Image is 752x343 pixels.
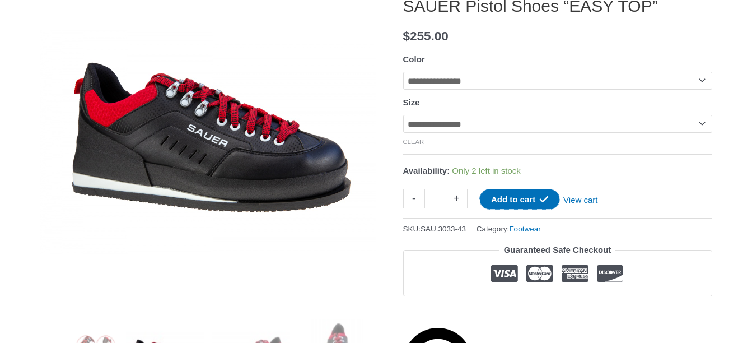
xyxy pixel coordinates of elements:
a: View cart [560,189,601,208]
label: Size [403,98,420,107]
iframe: Customer reviews powered by Trustpilot [403,305,712,318]
span: Category: [477,222,541,236]
span: SAU.3033-43 [421,225,466,233]
span: SKU: [403,222,466,236]
a: + [446,189,468,208]
label: Color [403,54,425,64]
span: Only 2 left in stock [452,166,521,175]
legend: Guaranteed Safe Checkout [499,242,616,258]
button: Add to cart [479,189,560,210]
a: Footwear [509,225,540,233]
span: $ [403,29,410,43]
input: Product quantity [424,189,446,208]
span: Availability: [403,166,450,175]
a: - [403,189,424,208]
bdi: 255.00 [403,29,449,43]
a: Clear options [403,138,424,145]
